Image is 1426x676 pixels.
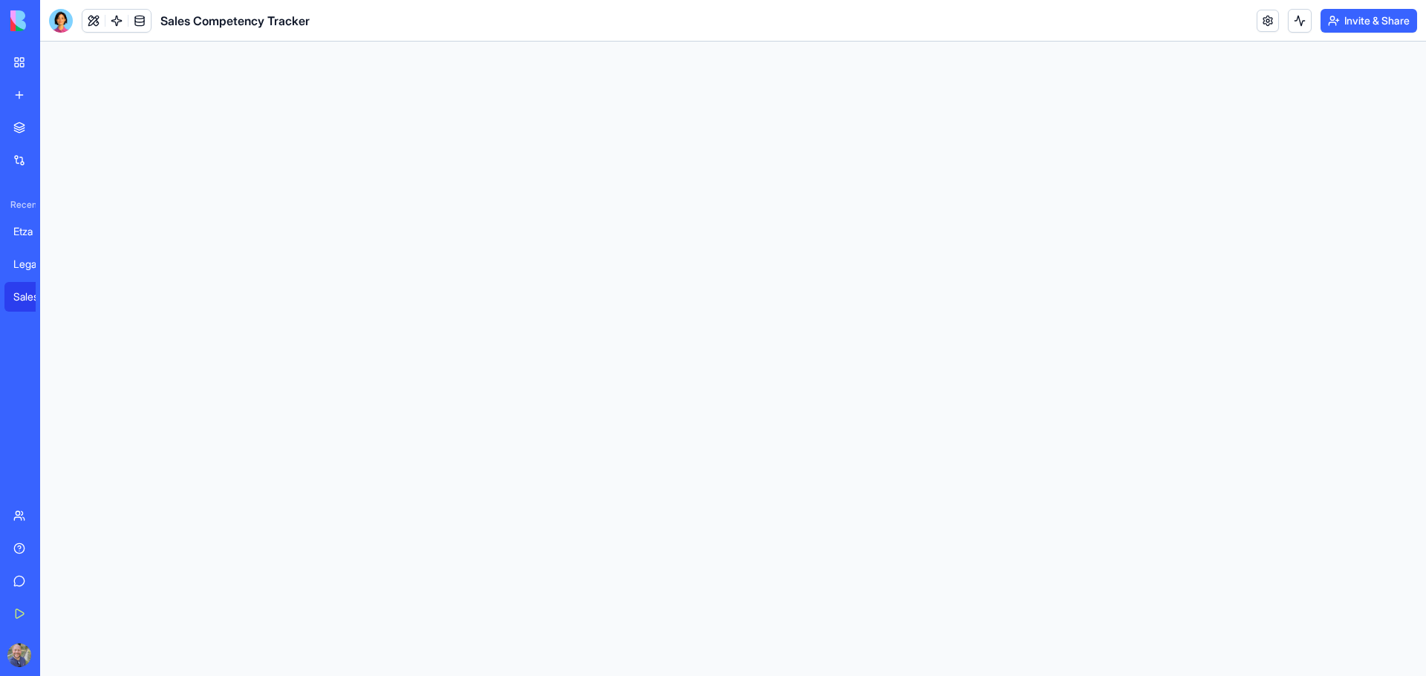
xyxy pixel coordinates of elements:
a: Legal Documents Generator [4,249,64,279]
a: Etza Feedback Collection [4,217,64,246]
img: ACg8ocIBv2xUw5HL-81t5tGPgmC9Ph1g_021R3Lypww5hRQve9x1lELB=s96-c [7,643,31,667]
img: logo [10,10,102,31]
span: Sales Competency Tracker [160,12,310,30]
div: Legal Documents Generator [13,257,55,272]
div: Etza Feedback Collection [13,224,55,239]
div: Sales Competency Tracker [13,289,55,304]
a: Sales Competency Tracker [4,282,64,312]
button: Invite & Share [1321,9,1417,33]
span: Recent [4,199,36,211]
